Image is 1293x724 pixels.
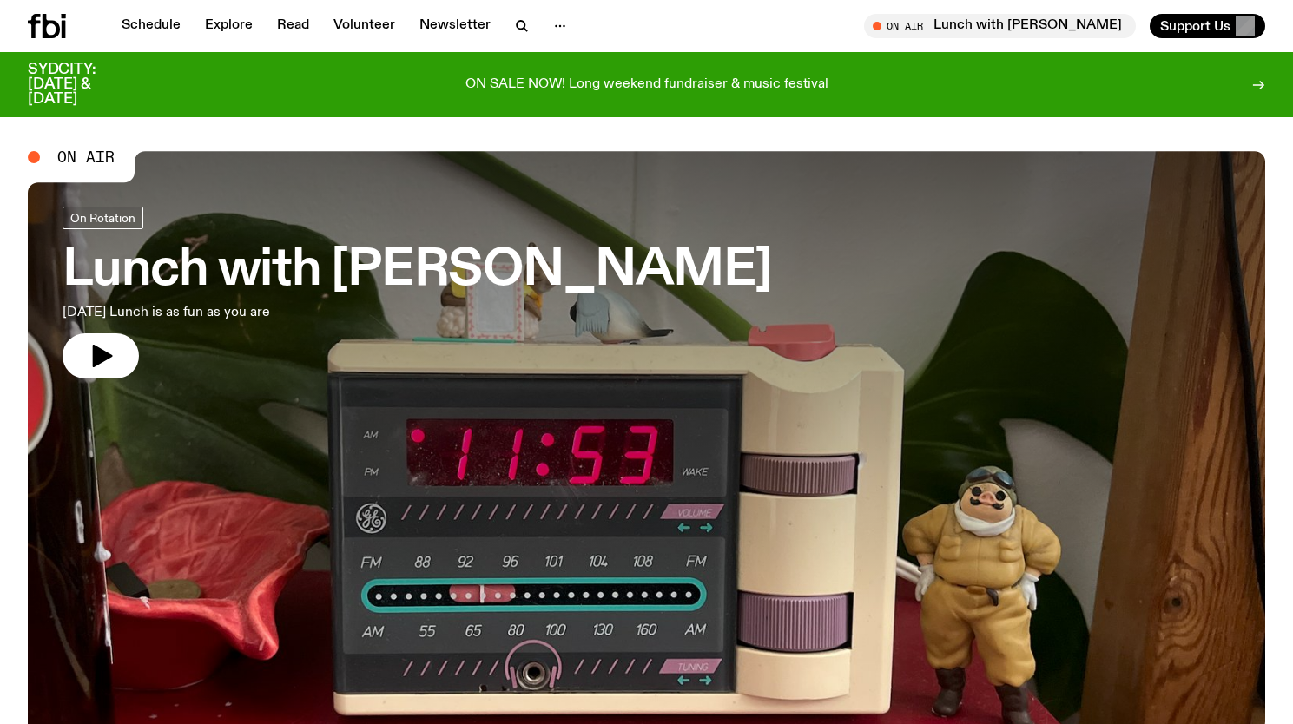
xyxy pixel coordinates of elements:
a: Volunteer [323,14,406,38]
p: ON SALE NOW! Long weekend fundraiser & music festival [465,77,828,93]
a: Newsletter [409,14,501,38]
a: Schedule [111,14,191,38]
span: On Air [57,149,115,165]
span: Support Us [1160,18,1230,34]
a: Read [267,14,320,38]
a: On Rotation [63,207,143,229]
button: On AirLunch with [PERSON_NAME] [864,14,1136,38]
span: On Rotation [70,212,135,225]
p: [DATE] Lunch is as fun as you are [63,302,507,323]
h3: Lunch with [PERSON_NAME] [63,247,772,295]
h3: SYDCITY: [DATE] & [DATE] [28,63,139,107]
a: Lunch with [PERSON_NAME][DATE] Lunch is as fun as you are [63,207,772,378]
a: Explore [195,14,263,38]
button: Support Us [1150,14,1265,38]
